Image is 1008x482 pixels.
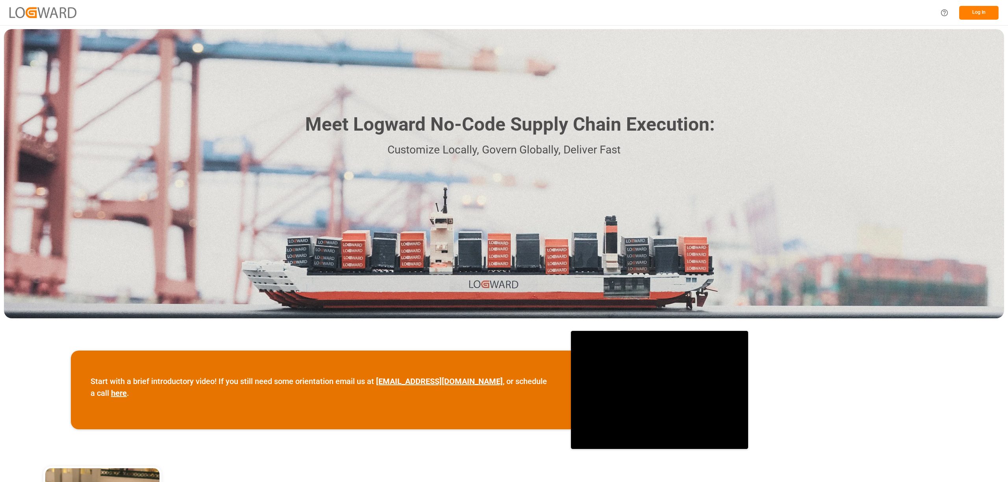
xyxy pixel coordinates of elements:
button: Log In [959,6,999,20]
button: Help Center [936,4,953,22]
p: Start with a brief introductory video! If you still need some orientation email us at , or schedu... [91,375,551,399]
p: Customize Locally, Govern Globally, Deliver Fast [293,141,715,159]
img: Logward_new_orange.png [9,7,76,18]
h1: Meet Logward No-Code Supply Chain Execution: [305,111,715,139]
a: here [111,388,127,398]
a: [EMAIL_ADDRESS][DOMAIN_NAME] [376,377,503,386]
